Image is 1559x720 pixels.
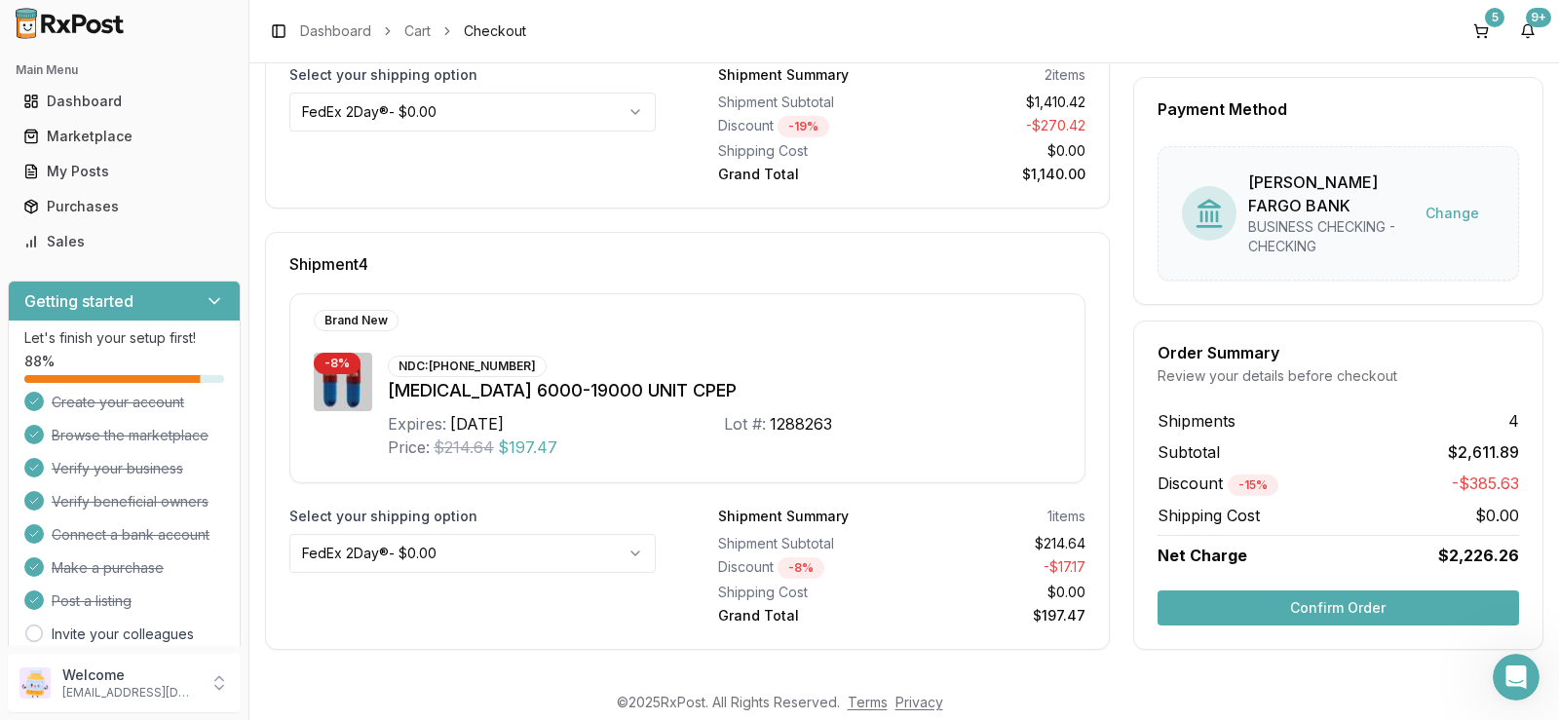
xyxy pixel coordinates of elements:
button: Dashboard [8,86,241,117]
div: Shipment Subtotal [718,534,894,553]
span: -$385.63 [1452,472,1519,496]
div: Shipment Summary [718,65,849,85]
p: Let's finish your setup first! [24,328,224,348]
iframe: Intercom live chat [1493,654,1540,701]
button: 9+ [1512,16,1543,47]
div: [MEDICAL_DATA] 6000-19000 UNIT CPEP [388,377,1061,404]
div: Lot #: [724,412,766,436]
img: RxPost Logo [8,8,133,39]
div: Shipment Subtotal [718,93,894,112]
span: Subtotal [1158,440,1220,464]
div: Sales [23,232,225,251]
div: Brand New [314,310,399,331]
span: Shipment 4 [289,256,368,272]
div: 1 items [1047,507,1085,526]
div: 2 items [1045,65,1085,85]
div: - 8 % [314,353,361,374]
button: Purchases [8,191,241,222]
div: - 8 % [778,557,824,579]
span: Shipments [1158,409,1236,433]
div: - $270.42 [909,116,1084,137]
span: $214.64 [434,436,494,459]
h3: Getting started [24,289,133,313]
div: $197.47 [909,606,1084,625]
div: Purchases [23,197,225,216]
a: Invite your colleagues [52,625,194,644]
div: [PERSON_NAME] FARGO BANK [1248,171,1410,217]
div: My Posts [23,162,225,181]
button: My Posts [8,156,241,187]
div: 5 [1485,8,1504,27]
span: Discount [1158,474,1278,493]
p: Welcome [62,665,198,685]
button: Change [1410,196,1495,231]
a: Marketplace [16,119,233,154]
div: Dashboard [23,92,225,111]
div: BUSINESS CHECKING - CHECKING [1248,217,1410,256]
div: [DATE] [450,412,504,436]
button: 5 [1465,16,1497,47]
a: Terms [848,694,888,710]
div: 1288263 [770,412,832,436]
label: Select your shipping option [289,65,656,85]
label: Select your shipping option [289,507,656,526]
span: Verify your business [52,459,183,478]
button: Confirm Order [1158,590,1519,625]
div: 9+ [1526,8,1551,27]
div: Shipping Cost [718,583,894,602]
div: $0.00 [909,141,1084,161]
span: Checkout [464,21,526,41]
div: $214.64 [909,534,1084,553]
button: Marketplace [8,121,241,152]
button: Sales [8,226,241,257]
span: 4 [1508,409,1519,433]
h2: Main Menu [16,62,233,78]
a: Sales [16,224,233,259]
span: $2,611.89 [1448,440,1519,464]
span: Net Charge [1158,546,1247,565]
div: Marketplace [23,127,225,146]
div: Price: [388,436,430,459]
div: NDC: [PHONE_NUMBER] [388,356,547,377]
nav: breadcrumb [300,21,526,41]
span: Shipping Cost [1158,504,1260,527]
span: Verify beneficial owners [52,492,209,512]
div: Payment Method [1158,101,1519,117]
div: Review your details before checkout [1158,366,1519,386]
a: Dashboard [16,84,233,119]
span: $2,226.26 [1438,544,1519,567]
a: Purchases [16,189,233,224]
div: $1,410.42 [909,93,1084,112]
div: Expires: [388,412,446,436]
img: User avatar [19,667,51,699]
a: Privacy [895,694,943,710]
span: $0.00 [1475,504,1519,527]
div: - $17.17 [909,557,1084,579]
div: $1,140.00 [909,165,1084,184]
p: [EMAIL_ADDRESS][DOMAIN_NAME] [62,685,198,701]
div: - 19 % [778,116,829,137]
div: Discount [718,116,894,137]
span: Browse the marketplace [52,426,209,445]
a: My Posts [16,154,233,189]
a: Cart [404,21,431,41]
div: Grand Total [718,606,894,625]
div: Shipment Summary [718,507,849,526]
span: Create your account [52,393,184,412]
div: Order Summary [1158,345,1519,360]
div: Grand Total [718,165,894,184]
span: 88 % [24,352,55,371]
div: - 15 % [1228,474,1278,496]
div: $0.00 [909,583,1084,602]
div: Shipping Cost [718,141,894,161]
span: Post a listing [52,591,132,611]
a: Dashboard [300,21,371,41]
span: $197.47 [498,436,557,459]
span: Make a purchase [52,558,164,578]
img: Creon 6000-19000 UNIT CPEP [314,353,372,411]
span: Connect a bank account [52,525,209,545]
div: Discount [718,557,894,579]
